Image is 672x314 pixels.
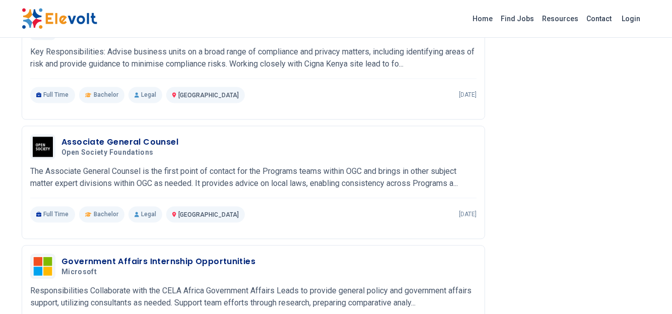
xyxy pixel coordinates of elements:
[30,206,75,222] p: Full Time
[128,206,162,222] p: Legal
[178,92,239,99] span: [GEOGRAPHIC_DATA]
[459,210,477,218] p: [DATE]
[30,46,477,70] p: Key Responsibilities: Advise business units on a broad range of compliance and privacy matters, i...
[94,91,118,99] span: Bachelor
[616,9,646,29] a: Login
[30,134,477,222] a: Open Society FoundationsAssociate General CounselOpen Society FoundationsThe Associate General Co...
[538,11,582,27] a: Resources
[178,211,239,218] span: [GEOGRAPHIC_DATA]
[61,268,97,277] span: Microsoft
[61,148,153,157] span: Open Society Foundations
[582,11,616,27] a: Contact
[22,8,97,29] img: Elevolt
[94,210,118,218] span: Bachelor
[33,137,53,157] img: Open Society Foundations
[30,87,75,103] p: Full Time
[61,256,255,268] h3: Government Affairs Internship Opportunities
[468,11,497,27] a: Home
[30,285,477,309] p: Responsibilities Collaborate with the CELA Africa Government Affairs Leads to provide general pol...
[61,136,178,148] h3: Associate General Counsel
[459,91,477,99] p: [DATE]
[30,165,477,190] p: The Associate General Counsel is the first point of contact for the Programs teams within OGC and...
[497,11,538,27] a: Find Jobs
[622,266,672,314] iframe: Chat Widget
[33,256,53,276] img: Microsoft
[128,87,162,103] p: Legal
[30,15,477,103] a: CignaCompliance And Privacy AnalystCignaKey Responsibilities: Advise business units on a broad ra...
